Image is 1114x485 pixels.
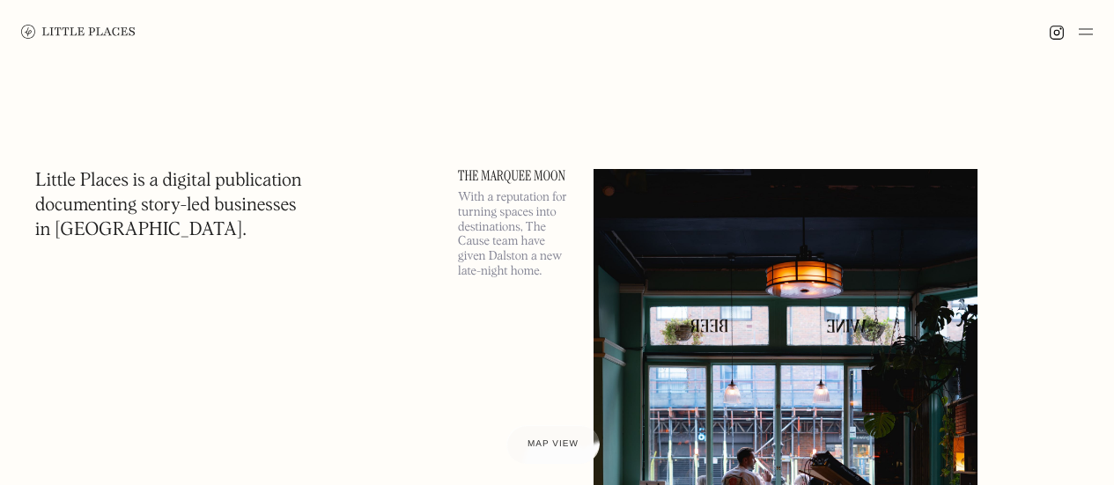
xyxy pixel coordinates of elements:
span: Map view [527,439,579,449]
h1: Little Places is a digital publication documenting story-led businesses in [GEOGRAPHIC_DATA]. [35,169,302,243]
a: The Marquee Moon [458,169,572,183]
p: With a reputation for turning spaces into destinations, The Cause team have given Dalston a new l... [458,190,572,279]
a: Map view [506,425,600,464]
